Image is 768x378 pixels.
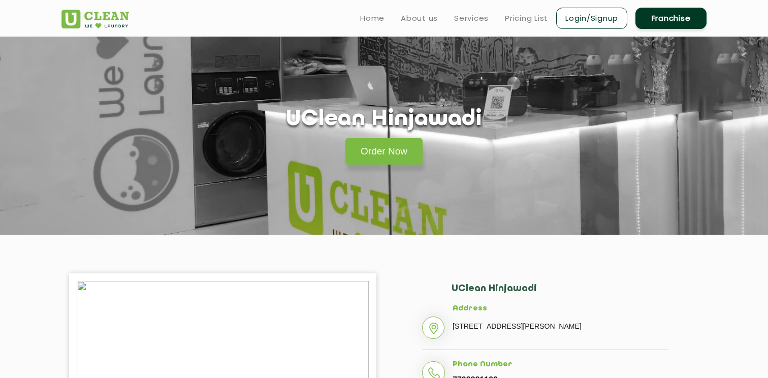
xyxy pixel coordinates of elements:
[454,12,489,24] a: Services
[61,10,129,28] img: UClean Laundry and Dry Cleaning
[452,283,668,304] h2: UClean Hinjawadi
[401,12,438,24] a: About us
[505,12,548,24] a: Pricing List
[345,138,423,165] a: Order Now
[453,360,668,369] h5: Phone Number
[556,8,627,29] a: Login/Signup
[286,107,482,133] h1: UClean Hinjawadi
[453,304,668,313] h5: Address
[360,12,385,24] a: Home
[635,8,707,29] a: Franchise
[453,319,668,334] p: [STREET_ADDRESS][PERSON_NAME]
